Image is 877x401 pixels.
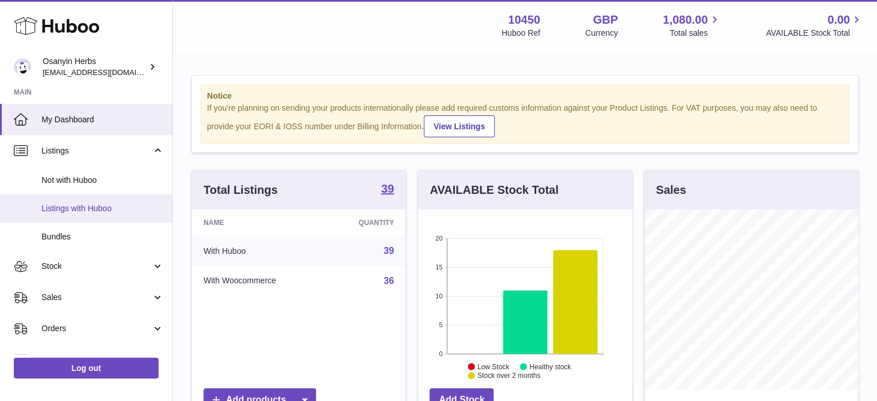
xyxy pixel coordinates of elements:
[42,175,164,186] span: Not with Huboo
[42,261,152,272] span: Stock
[14,358,159,378] a: Log out
[766,12,863,39] a: 0.00 AVAILABLE Stock Total
[381,183,394,197] a: 39
[430,182,558,198] h3: AVAILABLE Stock Total
[42,203,164,214] span: Listings with Huboo
[384,276,394,286] a: 36
[325,209,406,236] th: Quantity
[192,266,325,296] td: With Woocommerce
[42,114,164,125] span: My Dashboard
[436,293,443,299] text: 10
[14,58,31,76] img: internalAdmin-10450@internal.huboo.com
[436,264,443,271] text: 15
[42,323,152,334] span: Orders
[663,12,708,28] span: 1,080.00
[42,231,164,242] span: Bundles
[204,182,278,198] h3: Total Listings
[529,362,571,370] text: Healthy stock
[424,115,495,137] a: View Listings
[42,292,152,303] span: Sales
[436,235,443,242] text: 20
[381,183,394,194] strong: 39
[42,145,152,156] span: Listings
[43,68,170,77] span: [EMAIL_ADDRESS][DOMAIN_NAME]
[42,354,164,365] span: Usage
[192,236,325,266] td: With Huboo
[207,91,843,102] strong: Notice
[827,12,850,28] span: 0.00
[43,56,146,78] div: Osanyin Herbs
[192,209,325,236] th: Name
[477,372,540,380] text: Stock over 2 months
[656,182,686,198] h3: Sales
[439,321,443,328] text: 5
[207,103,843,137] div: If you're planning on sending your products internationally please add required customs informati...
[663,12,721,39] a: 1,080.00 Total sales
[502,28,540,39] div: Huboo Ref
[439,350,443,357] text: 0
[585,28,618,39] div: Currency
[384,246,394,256] a: 39
[669,28,721,39] span: Total sales
[766,28,863,39] span: AVAILABLE Stock Total
[508,12,540,28] strong: 10450
[593,12,618,28] strong: GBP
[477,362,510,370] text: Low Stock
